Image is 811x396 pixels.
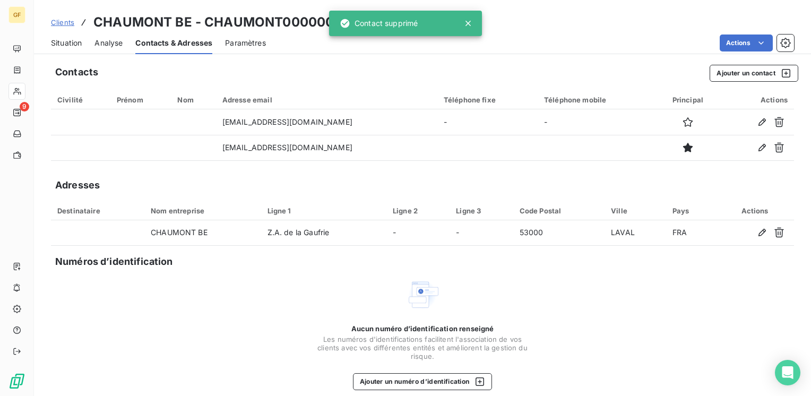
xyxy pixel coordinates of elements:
div: Contact supprimé [340,14,418,33]
a: Clients [51,17,74,28]
td: - [437,109,538,135]
span: Analyse [94,38,123,48]
div: Adresse email [222,96,431,104]
td: - [450,220,513,246]
span: Paramètres [225,38,266,48]
span: Contacts & Adresses [135,38,212,48]
h5: Numéros d’identification [55,254,173,269]
td: CHAUMONT BE [144,220,261,246]
span: Aucun numéro d’identification renseigné [351,324,494,333]
img: Empty state [405,278,439,312]
span: Les numéros d'identifications facilitent l'association de vos clients avec vos différentes entité... [316,335,529,360]
div: Code Postal [520,206,598,215]
div: Open Intercom Messenger [775,360,800,385]
h5: Contacts [55,65,98,80]
div: Ligne 3 [456,206,506,215]
div: Actions [722,206,788,215]
div: Téléphone mobile [544,96,648,104]
span: Situation [51,38,82,48]
div: Pays [672,206,709,215]
td: Z.A. de la Gaufrie [261,220,386,246]
div: Prénom [117,96,165,104]
button: Ajouter un numéro d’identification [353,373,493,390]
div: Nom entreprise [151,206,255,215]
td: - [386,220,450,246]
span: 9 [20,102,29,111]
div: Téléphone fixe [444,96,531,104]
td: - [538,109,654,135]
div: Ligne 2 [393,206,443,215]
span: Clients [51,18,74,27]
div: Destinataire [57,206,138,215]
div: Ville [611,206,660,215]
td: LAVAL [605,220,666,246]
div: Nom [177,96,209,104]
td: [EMAIL_ADDRESS][DOMAIN_NAME] [216,135,437,160]
div: Ligne 1 [268,206,380,215]
td: [EMAIL_ADDRESS][DOMAIN_NAME] [216,109,437,135]
div: Actions [728,96,788,104]
td: FRA [666,220,715,246]
img: Logo LeanPay [8,373,25,390]
h3: CHAUMONT BE - CHAUMONT000000000 [93,13,360,32]
h5: Adresses [55,178,100,193]
td: 53000 [513,220,605,246]
div: GF [8,6,25,23]
button: Actions [720,35,773,51]
div: Principal [660,96,715,104]
button: Ajouter un contact [710,65,798,82]
div: Civilité [57,96,104,104]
